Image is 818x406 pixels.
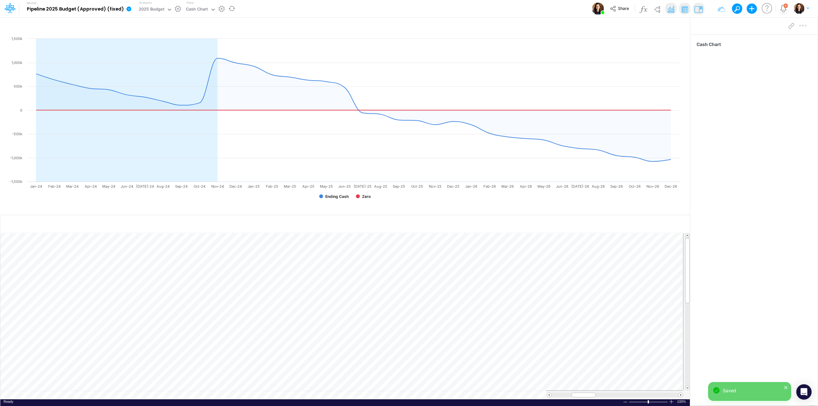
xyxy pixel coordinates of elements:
[229,184,242,189] text: Dec-24
[194,184,205,189] text: Oct-24
[784,384,788,390] button: close
[27,1,36,5] label: Model
[48,184,61,189] text: Feb-24
[447,184,459,189] text: Dec-25
[186,0,194,5] label: View
[537,184,551,189] text: May-26
[354,184,372,189] text: [DATE]-25
[592,184,605,189] text: Aug-26
[429,184,442,189] text: Nov-25
[785,4,787,7] div: 8 unread items
[629,184,641,189] text: Oct-26
[592,3,604,15] img: User Image Icon
[677,399,687,404] span: 100%
[623,400,628,404] div: Zoom Out
[66,184,79,189] text: Mar-24
[14,84,22,89] text: 500k
[186,6,208,13] div: Cash Chart
[136,184,154,189] text: [DATE]-24
[139,6,164,13] div: 2025 Budget
[411,184,423,189] text: Oct-25
[30,184,42,189] text: Jan-24
[697,53,818,141] iframe: FastComments
[374,184,387,189] text: Aug-25
[85,184,97,189] text: Apr-24
[501,184,514,189] text: Mar-26
[12,36,22,41] text: 1,500k
[393,184,405,189] text: Sep-25
[780,5,787,12] a: Notifications
[723,387,786,394] div: Saved
[27,6,124,12] b: Pipeline 2025 Budget (Approved) (fixed)
[610,184,623,189] text: Sep-26
[5,20,621,33] input: Type a title here
[12,132,22,136] text: -500k
[607,4,633,14] button: Share
[571,184,589,189] text: [DATE]-26
[6,218,563,231] input: Type a title here
[677,399,687,404] div: Zoom level
[284,184,296,189] text: Mar-25
[157,184,170,189] text: Aug-24
[618,6,629,11] span: Share
[669,399,674,404] div: Zoom In
[175,184,188,189] text: Sep-24
[4,400,13,403] span: Ready
[629,399,669,404] div: Zoom
[520,184,532,189] text: Apr-26
[697,41,814,48] span: Cash Chart
[665,184,677,189] text: Dec-26
[211,184,224,189] text: Nov-24
[483,184,496,189] text: Feb-26
[338,184,351,189] text: Jun-25
[646,184,659,189] text: Nov-26
[302,184,314,189] text: Apr-25
[556,184,568,189] text: Jun-26
[121,184,133,189] text: Jun-24
[4,399,13,404] div: In Ready mode
[796,384,812,400] div: Open Intercom Messenger
[266,184,278,189] text: Feb-25
[248,184,260,189] text: Jan-25
[325,194,349,199] text: Ending Cash
[648,400,649,403] div: Zoom
[362,194,371,199] text: Zero
[465,184,477,189] text: Jan-26
[12,60,22,65] text: 1,000k
[10,156,22,160] text: -1,000k
[102,184,115,189] text: May-24
[10,179,22,184] text: -1,500k
[320,184,333,189] text: May-25
[139,0,152,5] label: Scenario
[20,108,22,113] text: 0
